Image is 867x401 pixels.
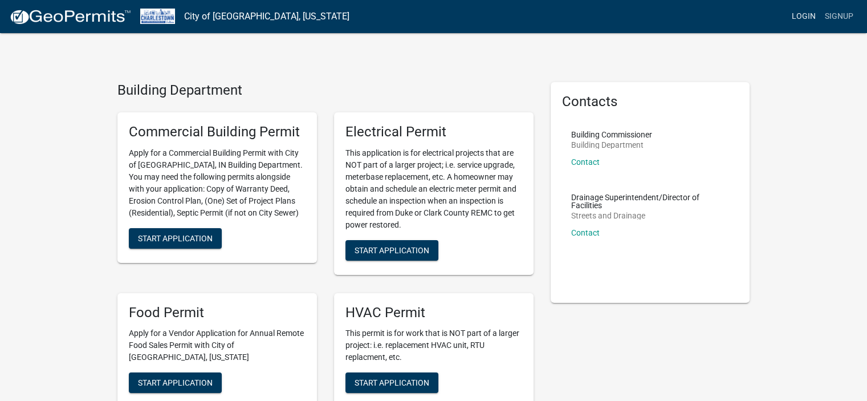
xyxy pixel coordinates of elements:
[787,6,820,27] a: Login
[571,228,600,237] a: Contact
[129,372,222,393] button: Start Application
[571,193,730,209] p: Drainage Superintendent/Director of Facilities
[571,157,600,167] a: Contact
[129,327,306,363] p: Apply for a Vendor Application for Annual Remote Food Sales Permit with City of [GEOGRAPHIC_DATA]...
[129,124,306,140] h5: Commercial Building Permit
[138,233,213,242] span: Start Application
[571,212,730,220] p: Streets and Drainage
[820,6,858,27] a: Signup
[129,228,222,249] button: Start Application
[345,124,522,140] h5: Electrical Permit
[345,240,438,261] button: Start Application
[355,378,429,387] span: Start Application
[345,327,522,363] p: This permit is for work that is NOT part of a larger project: i.e. replacement HVAC unit, RTU rep...
[117,82,534,99] h4: Building Department
[562,94,739,110] h5: Contacts
[571,131,652,139] p: Building Commissioner
[345,305,522,321] h5: HVAC Permit
[184,7,349,26] a: City of [GEOGRAPHIC_DATA], [US_STATE]
[355,245,429,254] span: Start Application
[129,147,306,219] p: Apply for a Commercial Building Permit with City of [GEOGRAPHIC_DATA], IN Building Department. Yo...
[129,305,306,321] h5: Food Permit
[571,141,652,149] p: Building Department
[138,378,213,387] span: Start Application
[140,9,175,24] img: City of Charlestown, Indiana
[345,372,438,393] button: Start Application
[345,147,522,231] p: This application is for electrical projects that are NOT part of a larger project; i.e. service u...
